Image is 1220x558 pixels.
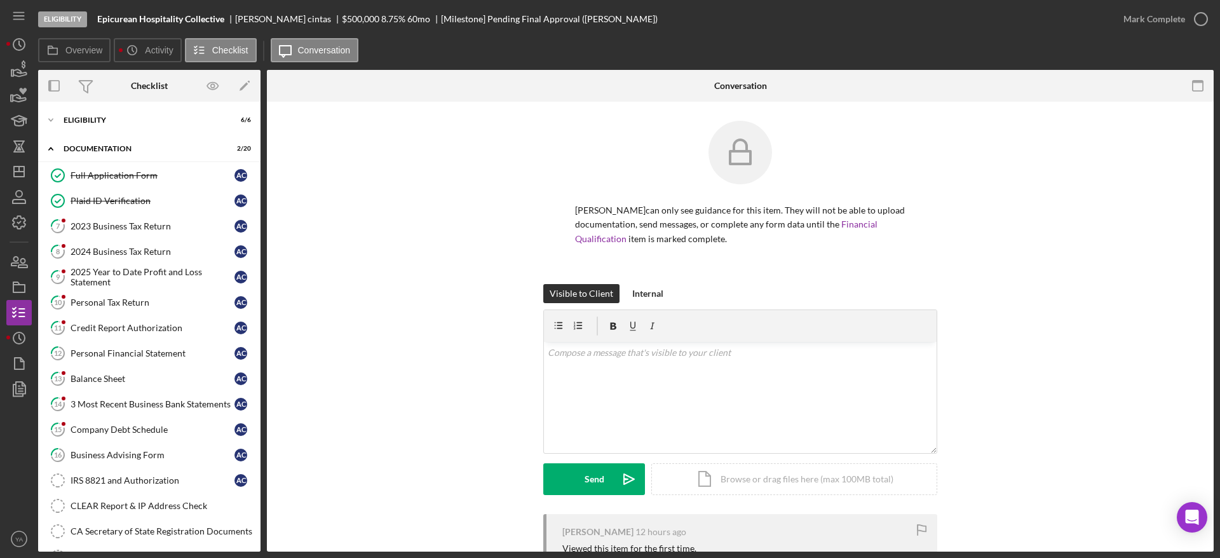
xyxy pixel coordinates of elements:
[234,245,247,258] div: a c
[632,284,663,303] div: Internal
[64,116,219,124] div: Eligibility
[271,38,359,62] button: Conversation
[38,38,111,62] button: Overview
[71,475,234,486] div: IRS 8821 and Authorization
[97,14,224,24] b: Epicurean Hospitality Collective
[56,273,60,281] tspan: 9
[71,323,234,333] div: Credit Report Authorization
[212,45,248,55] label: Checklist
[228,116,251,124] div: 6 / 6
[44,468,254,493] a: IRS 8821 and Authorizationac
[575,219,878,243] a: Financial Qualification
[44,366,254,391] a: 13Balance Sheetac
[235,14,342,24] div: [PERSON_NAME] cintas
[441,14,658,24] div: [Milestone] Pending Final Approval ([PERSON_NAME])
[234,194,247,207] div: a c
[71,247,234,257] div: 2024 Business Tax Return
[550,284,613,303] div: Visible to Client
[44,315,254,341] a: 11Credit Report Authorizationac
[228,145,251,153] div: 2 / 20
[44,188,254,214] a: Plaid ID Verificationac
[54,323,62,332] tspan: 11
[585,463,604,495] div: Send
[44,214,254,239] a: 72023 Business Tax Returnac
[71,196,234,206] div: Plaid ID Verification
[56,247,60,255] tspan: 8
[543,463,645,495] button: Send
[626,284,670,303] button: Internal
[234,220,247,233] div: a c
[714,81,767,91] div: Conversation
[44,442,254,468] a: 16Business Advising Formac
[234,169,247,182] div: a c
[543,284,620,303] button: Visible to Client
[54,451,62,459] tspan: 16
[114,38,181,62] button: Activity
[65,45,102,55] label: Overview
[131,81,168,91] div: Checklist
[44,519,254,544] a: CA Secretary of State Registration Documents
[54,349,62,357] tspan: 12
[54,400,62,408] tspan: 14
[71,267,234,287] div: 2025 Year to Date Profit and Loss Statement
[562,527,634,537] div: [PERSON_NAME]
[575,203,905,246] p: [PERSON_NAME] can only see guidance for this item. They will not be able to upload documentation,...
[44,341,254,366] a: 12Personal Financial Statementac
[1111,6,1214,32] button: Mark Complete
[635,527,686,537] time: 2025-09-18 03:56
[71,374,234,384] div: Balance Sheet
[71,501,254,511] div: CLEAR Report & IP Address Check
[6,526,32,552] button: YA
[234,423,247,436] div: a c
[185,38,257,62] button: Checklist
[44,264,254,290] a: 92025 Year to Date Profit and Loss Statementac
[44,239,254,264] a: 82024 Business Tax Returnac
[1123,6,1185,32] div: Mark Complete
[71,526,254,536] div: CA Secretary of State Registration Documents
[71,348,234,358] div: Personal Financial Statement
[145,45,173,55] label: Activity
[54,298,62,306] tspan: 10
[234,398,247,411] div: a c
[381,14,405,24] div: 8.75 %
[71,425,234,435] div: Company Debt Schedule
[44,417,254,442] a: 15Company Debt Scheduleac
[54,374,62,383] tspan: 13
[562,543,696,554] div: Viewed this item for the first time.
[234,449,247,461] div: a c
[234,271,247,283] div: a c
[234,347,247,360] div: a c
[64,145,219,153] div: Documentation
[234,372,247,385] div: a c
[38,11,87,27] div: Eligibility
[234,296,247,309] div: a c
[15,536,24,543] text: YA
[71,450,234,460] div: Business Advising Form
[56,222,60,230] tspan: 7
[71,170,234,180] div: Full Application Form
[44,290,254,315] a: 10Personal Tax Returnac
[234,322,247,334] div: a c
[44,163,254,188] a: Full Application Formac
[407,14,430,24] div: 60 mo
[44,493,254,519] a: CLEAR Report & IP Address Check
[71,221,234,231] div: 2023 Business Tax Return
[54,425,62,433] tspan: 15
[44,391,254,417] a: 143 Most Recent Business Bank Statementsac
[298,45,351,55] label: Conversation
[1177,502,1207,533] div: Open Intercom Messenger
[234,474,247,487] div: a c
[71,399,234,409] div: 3 Most Recent Business Bank Statements
[342,13,379,24] span: $500,000
[71,297,234,308] div: Personal Tax Return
